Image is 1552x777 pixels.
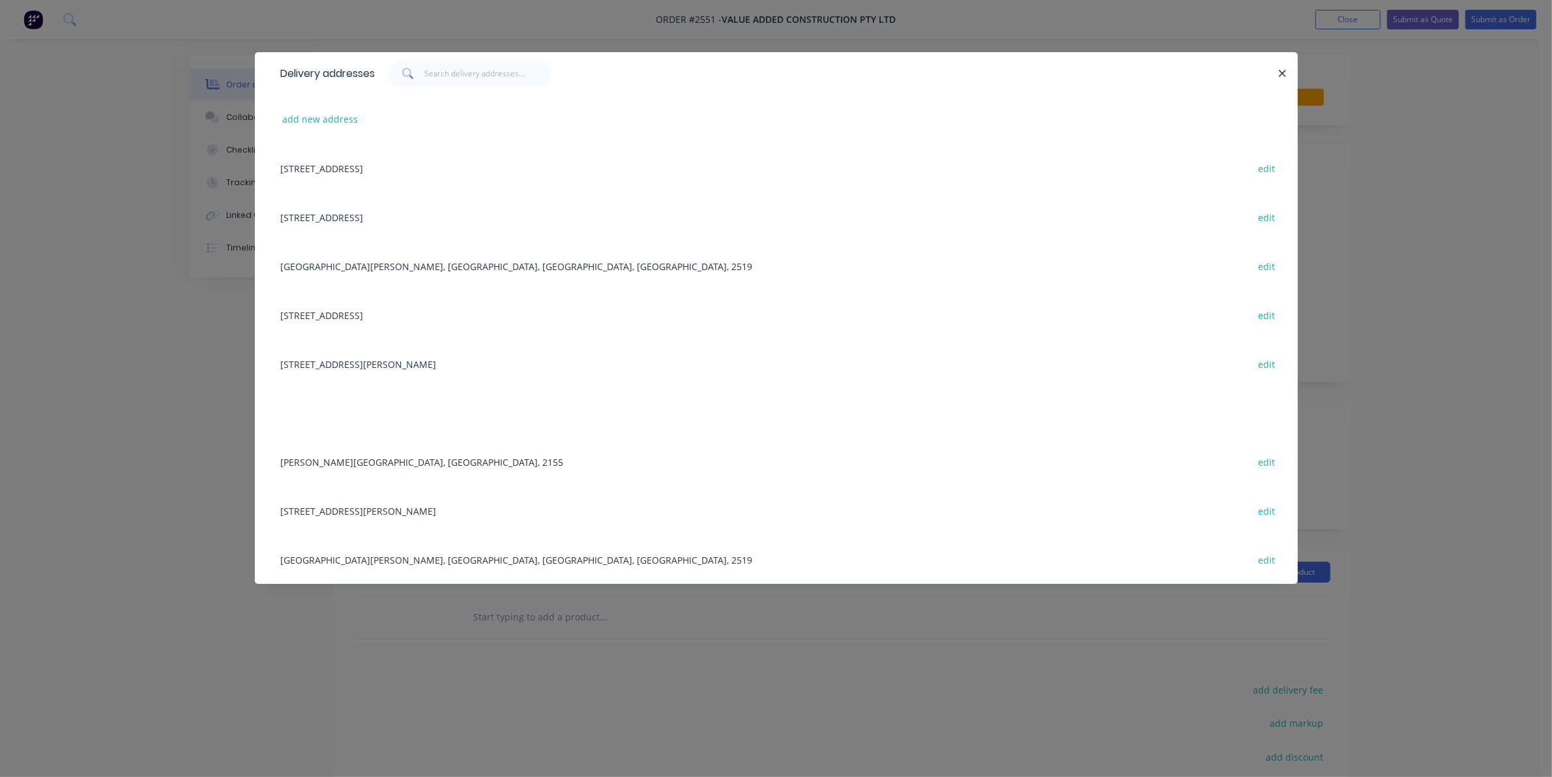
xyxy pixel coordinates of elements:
[1252,551,1282,568] button: edit
[1252,355,1282,373] button: edit
[274,535,1278,584] div: [GEOGRAPHIC_DATA][PERSON_NAME], [GEOGRAPHIC_DATA], [GEOGRAPHIC_DATA], [GEOGRAPHIC_DATA], 2519
[1252,159,1282,177] button: edit
[1252,453,1282,470] button: edit
[276,110,365,128] button: add new address
[274,144,1278,192] div: [STREET_ADDRESS]
[1252,306,1282,324] button: edit
[274,290,1278,339] div: [STREET_ADDRESS]
[274,486,1278,535] div: [STREET_ADDRESS][PERSON_NAME]
[274,192,1278,241] div: [STREET_ADDRESS]
[274,53,375,95] div: Delivery addresses
[274,437,1278,486] div: [PERSON_NAME][GEOGRAPHIC_DATA], [GEOGRAPHIC_DATA], 2155
[274,241,1278,290] div: [GEOGRAPHIC_DATA][PERSON_NAME], [GEOGRAPHIC_DATA], [GEOGRAPHIC_DATA], [GEOGRAPHIC_DATA], 2519
[1252,257,1282,275] button: edit
[1252,502,1282,519] button: edit
[274,339,1278,388] div: [STREET_ADDRESS][PERSON_NAME]
[1252,208,1282,226] button: edit
[424,61,551,87] input: Search delivery addresses...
